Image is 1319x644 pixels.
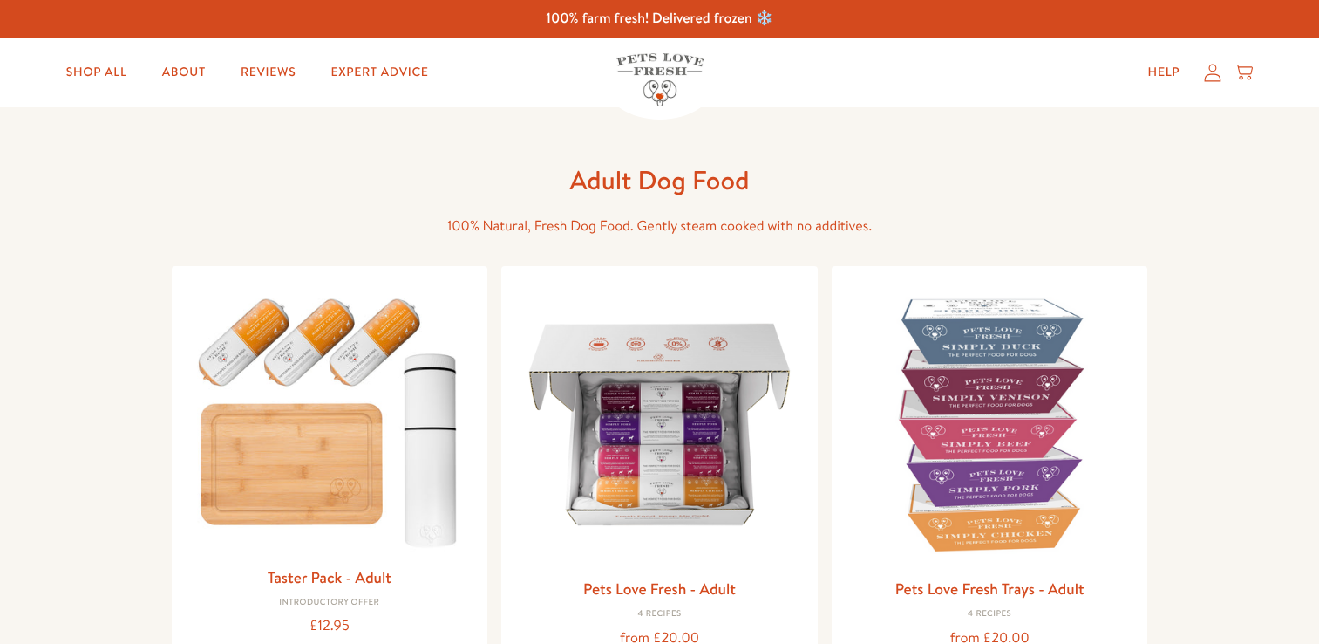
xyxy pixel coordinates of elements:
a: Reviews [227,55,309,90]
a: Shop All [52,55,141,90]
a: Expert Advice [316,55,442,90]
span: 100% Natural, Fresh Dog Food. Gently steam cooked with no additives. [447,216,872,236]
a: About [148,55,220,90]
a: Taster Pack - Adult [268,566,391,588]
div: Introductory Offer [186,598,474,608]
a: Pets Love Fresh Trays - Adult [895,578,1084,599]
a: Pets Love Fresh - Adult [583,578,736,599]
div: 4 Recipes [515,609,804,620]
img: Pets Love Fresh [616,53,704,106]
a: Help [1134,55,1194,90]
h1: Adult Dog Food [381,163,939,197]
div: 4 Recipes [846,609,1134,620]
img: Taster Pack - Adult [186,280,474,557]
img: Pets Love Fresh - Adult [515,280,804,569]
div: £12.95 [186,614,474,638]
img: Pets Love Fresh Trays - Adult [846,280,1134,569]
